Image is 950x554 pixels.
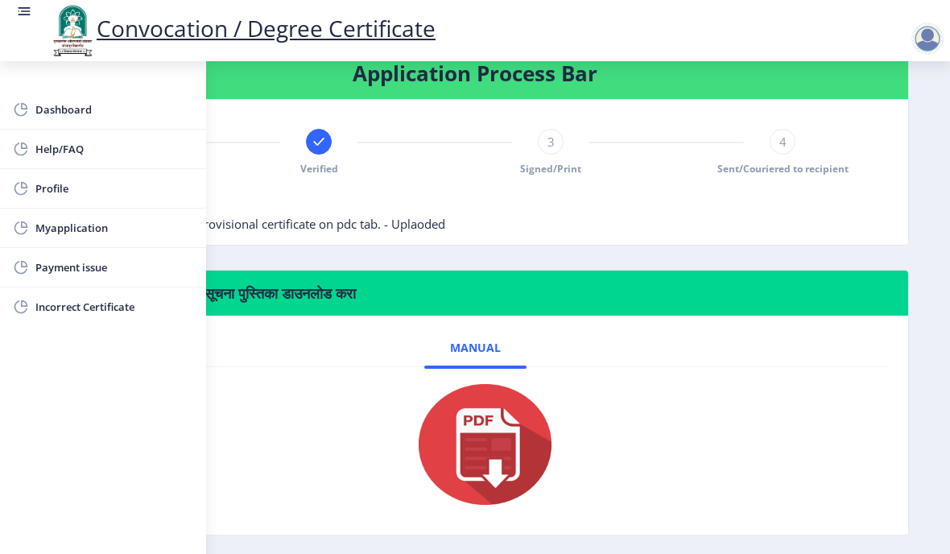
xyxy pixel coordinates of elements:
[61,283,889,303] h6: मदत पाहिजे? कृपया खालील सूचना पुस्तिका डाउनलोड करा
[35,258,193,277] span: Payment issue
[520,162,581,176] span: Signed/Print
[394,380,556,509] img: pdf.png
[450,341,501,354] span: Manual
[300,162,338,176] span: Verified
[35,179,193,198] span: Profile
[48,3,97,58] img: logo
[35,297,193,316] span: Incorrect Certificate
[547,134,555,150] span: 3
[35,139,193,159] span: Help/FAQ
[779,134,787,150] span: 4
[35,100,193,119] span: Dashboard
[61,60,889,86] h4: Application Process Bar
[35,218,193,238] span: Myapplication
[717,162,849,176] span: Sent/Couriered to recipient
[61,216,445,232] span: Remarks: Please upload provisional certificate on pdc tab. - Uplaoded
[424,329,527,367] a: Manual
[48,13,436,43] a: Convocation / Degree Certificate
